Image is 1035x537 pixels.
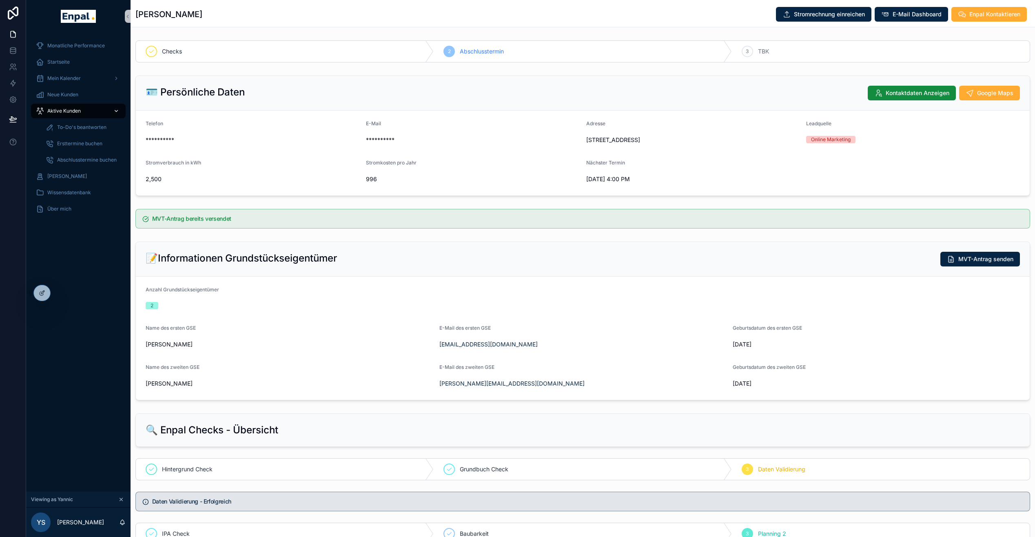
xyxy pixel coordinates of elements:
div: scrollable content [26,33,131,227]
span: Startseite [47,59,70,65]
span: Stromkosten pro Jahr [366,160,417,166]
button: Kontaktdaten Anzeigen [868,86,956,100]
a: [PERSON_NAME] [31,169,126,184]
span: Nächster Termin [586,160,625,166]
h1: [PERSON_NAME] [135,9,202,20]
button: MVT-Antrag senden [940,252,1020,266]
span: Enpal Kontaktieren [969,10,1020,18]
span: [STREET_ADDRESS] [586,136,800,144]
span: [DATE] 4:00 PM [586,175,800,183]
span: YS [37,517,45,527]
h2: 📝Informationen Grundstückseigentümer [146,252,337,265]
span: Über mich [47,206,71,212]
span: Geburtsdatum des zweiten GSE [733,364,806,370]
span: 2,500 [146,175,359,183]
h2: 🔍 Enpal Checks - Übersicht [146,424,278,437]
button: Enpal Kontaktieren [951,7,1027,22]
a: Ersttermine buchen [41,136,126,151]
span: Google Maps [977,89,1013,97]
span: [PERSON_NAME] [47,173,87,180]
span: Name des ersten GSE [146,325,196,331]
span: Telefon [146,120,163,126]
div: 2 [151,302,153,309]
button: E-Mail Dashboard [875,7,948,22]
h5: MVT-Antrag bereits versendet [152,216,1023,222]
span: Grundbuch Check [460,465,508,473]
span: Checks [162,47,182,55]
span: Adresse [586,120,605,126]
span: [DATE] [733,379,1020,388]
span: Kontaktdaten Anzeigen [886,89,949,97]
span: To-Do's beantworten [57,124,106,131]
a: [EMAIL_ADDRESS][DOMAIN_NAME] [439,340,538,348]
span: Stromverbrauch in kWh [146,160,201,166]
span: Wissensdatenbank [47,189,91,196]
span: Name des zweiten GSE [146,364,199,370]
span: Mein Kalender [47,75,81,82]
span: Daten Validierung [758,465,805,473]
h5: Daten Validierung - Erfolgreich [152,499,1023,504]
span: Ersttermine buchen [57,140,102,147]
span: 996 [366,175,580,183]
span: Monatliche Performance [47,42,105,49]
span: [PERSON_NAME] [146,379,433,388]
span: E-Mail Dashboard [893,10,942,18]
span: 3 [746,530,749,537]
a: Startseite [31,55,126,69]
span: E-Mail des ersten GSE [439,325,491,331]
span: [PERSON_NAME] [146,340,433,348]
span: Viewing as Yannic [31,496,73,503]
span: Leadquelle [806,120,831,126]
h2: 🪪 Persönliche Daten [146,86,245,99]
button: Google Maps [959,86,1020,100]
span: Neue Kunden [47,91,78,98]
a: Mein Kalender [31,71,126,86]
span: 3 [746,466,749,473]
span: E-Mail [366,120,381,126]
a: Wissensdatenbank [31,185,126,200]
a: To-Do's beantworten [41,120,126,135]
span: 3 [746,48,749,55]
span: Geburtsdatum des ersten GSE [733,325,802,331]
span: Stromrechnung einreichen [794,10,865,18]
span: Aktive Kunden [47,108,81,114]
span: Abschlusstermin [460,47,504,55]
a: Monatliche Performance [31,38,126,53]
a: Abschlusstermine buchen [41,153,126,167]
span: Anzahl Grundstückseigentümer [146,286,219,293]
span: Abschlusstermine buchen [57,157,117,163]
a: Über mich [31,202,126,216]
button: Stromrechnung einreichen [776,7,871,22]
img: App logo [61,10,95,23]
span: TBK [758,47,769,55]
span: [DATE] [733,340,1020,348]
span: MVT-Antrag senden [958,255,1013,263]
span: E-Mail des zweiten GSE [439,364,494,370]
a: Neue Kunden [31,87,126,102]
p: [PERSON_NAME] [57,518,104,526]
span: 2 [448,48,451,55]
span: Hintergrund Check [162,465,213,473]
div: Online Marketing [811,136,851,143]
a: [PERSON_NAME][EMAIL_ADDRESS][DOMAIN_NAME] [439,379,585,388]
a: Aktive Kunden [31,104,126,118]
